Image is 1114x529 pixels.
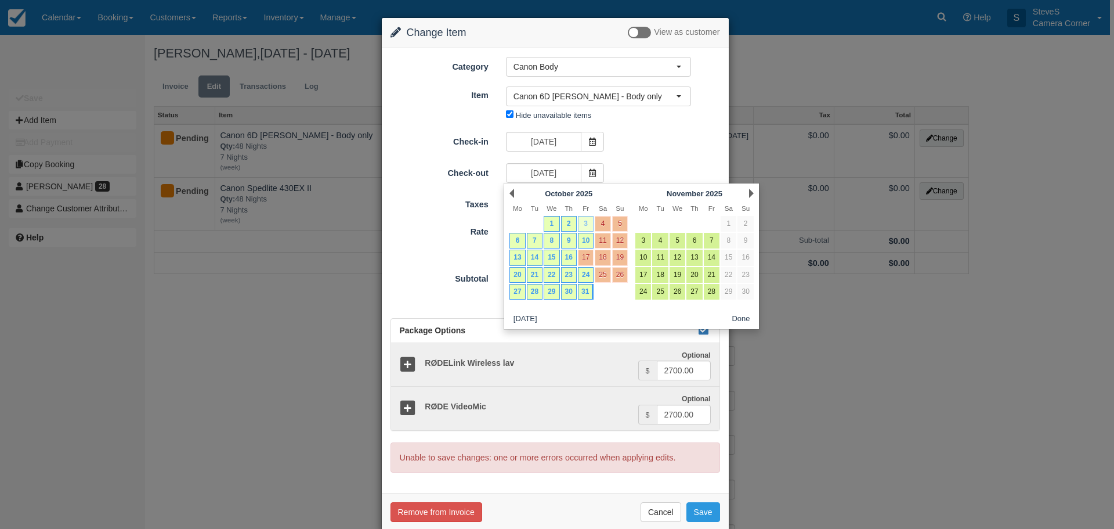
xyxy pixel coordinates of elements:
a: 6 [686,233,702,249]
a: 18 [652,267,668,283]
a: 13 [509,250,525,265]
button: Cancel [641,502,681,522]
a: 14 [704,250,719,265]
a: 18 [595,250,610,265]
a: 20 [509,267,525,283]
a: 15 [544,250,559,265]
button: Done [728,312,755,326]
a: 12 [612,233,628,249]
span: October [545,189,574,198]
a: 30 [737,284,753,300]
div: 87 Nights @ $100.00 7 Nights @ $42.86 [497,223,729,261]
small: $ [646,411,650,419]
a: 22 [544,267,559,283]
a: 2 [561,216,577,232]
a: 16 [737,250,753,265]
a: 23 [737,267,753,283]
span: Friday [583,204,589,212]
a: 3 [635,233,651,249]
a: 16 [561,250,577,265]
button: Remove from Invoice [390,502,482,522]
span: Thursday [565,204,573,212]
span: Wednesday [672,204,682,212]
strong: Optional [682,395,711,403]
a: 22 [721,267,736,283]
a: 11 [595,233,610,249]
a: 11 [652,250,668,265]
a: 27 [686,284,702,300]
a: 31 [578,284,594,300]
a: 24 [635,284,651,300]
a: 28 [704,284,719,300]
button: [DATE] [509,312,541,326]
span: Tuesday [531,204,538,212]
span: Saturday [725,204,733,212]
span: Monday [513,204,522,212]
label: Rate [382,222,497,238]
a: 5 [612,216,628,232]
a: 9 [561,233,577,249]
a: 26 [670,284,685,300]
a: 4 [595,216,610,232]
small: $ [646,367,650,375]
a: 25 [652,284,668,300]
a: 7 [527,233,542,249]
a: 9 [737,233,753,249]
label: Taxes [382,195,497,211]
span: View as customer [654,28,719,37]
label: Check-in [382,132,497,148]
a: 28 [527,284,542,300]
a: 1 [544,216,559,232]
a: 21 [704,267,719,283]
a: 17 [578,250,594,265]
a: 17 [635,267,651,283]
h5: RØDE VideoMic [416,402,638,411]
span: Friday [708,204,715,212]
a: RØDE VideoMic Optional $ [391,386,719,430]
a: 26 [612,267,628,283]
label: Subtotal [382,269,497,285]
a: 20 [686,267,702,283]
p: Unable to save changes: one or more errors occurred when applying edits. [390,442,720,473]
span: 2025 [576,189,592,198]
label: Check-out [382,163,497,179]
a: 27 [509,284,525,300]
label: Category [382,57,497,73]
a: 21 [527,267,542,283]
a: 7 [704,233,719,249]
strong: Optional [682,351,711,359]
label: Item [382,85,497,102]
span: Thursday [690,204,699,212]
button: Save [686,502,720,522]
a: 25 [595,267,610,283]
a: 10 [578,233,594,249]
a: 3 [578,216,594,232]
a: 10 [635,250,651,265]
span: Change Item [407,27,466,38]
a: 8 [544,233,559,249]
span: Canon Body [513,61,676,73]
button: Canon 6D [PERSON_NAME] - Body only [506,87,691,106]
a: 4 [652,233,668,249]
a: 15 [721,250,736,265]
a: 23 [561,267,577,283]
a: 19 [612,250,628,265]
a: 24 [578,267,594,283]
a: Next [749,189,754,198]
label: Hide unavailable items [516,111,591,120]
span: Saturday [599,204,607,212]
a: 13 [686,250,702,265]
a: 30 [561,284,577,300]
a: 1 [721,216,736,232]
span: November [667,189,703,198]
span: Sunday [616,204,624,212]
span: Wednesday [547,204,556,212]
a: 14 [527,250,542,265]
a: 8 [721,233,736,249]
a: Prev [509,189,514,198]
h5: RØDELink Wireless lav [416,359,638,368]
a: 2 [737,216,753,232]
span: Canon 6D [PERSON_NAME] - Body only [513,91,676,102]
a: 12 [670,250,685,265]
a: 6 [509,233,525,249]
